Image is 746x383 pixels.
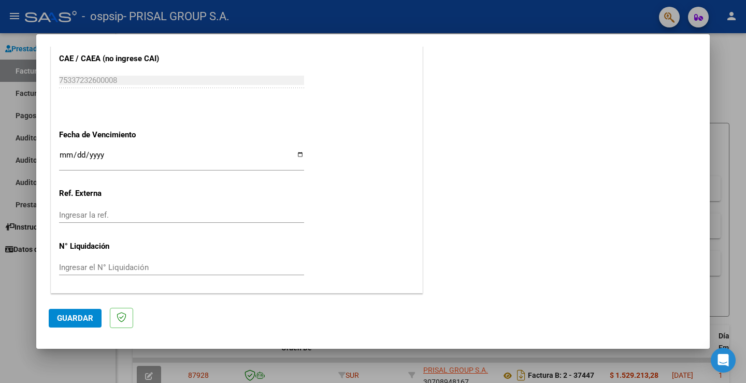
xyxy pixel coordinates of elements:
[59,240,166,252] p: N° Liquidación
[59,129,166,141] p: Fecha de Vencimiento
[49,309,102,328] button: Guardar
[59,53,166,65] p: CAE / CAEA (no ingrese CAI)
[711,348,736,373] div: Open Intercom Messenger
[59,188,166,200] p: Ref. Externa
[57,314,93,323] span: Guardar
